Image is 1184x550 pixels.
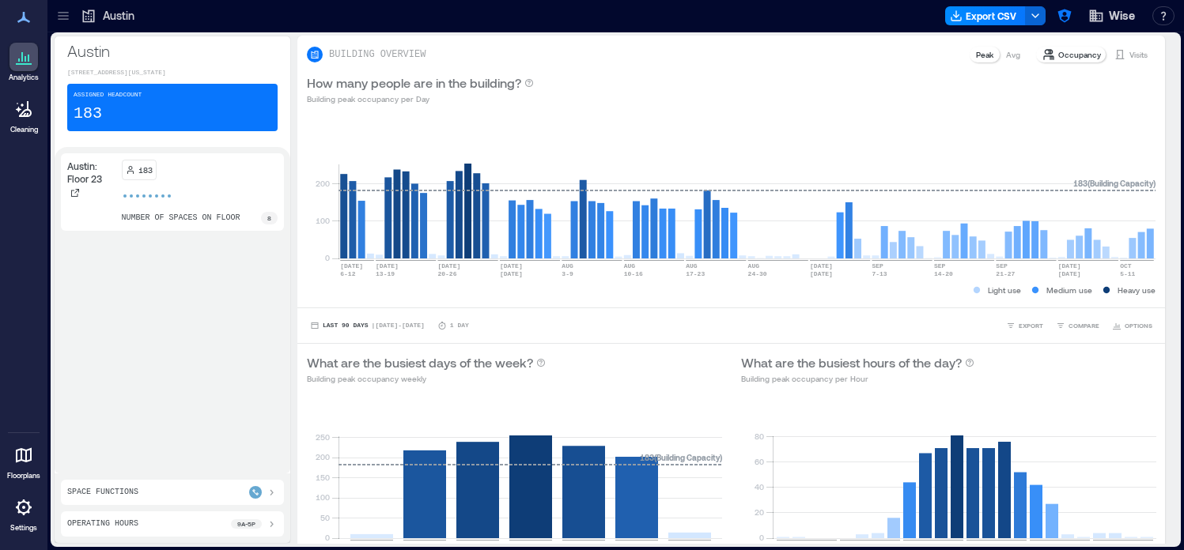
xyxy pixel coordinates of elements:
tspan: 40 [754,482,763,492]
text: 14-20 [934,270,953,277]
text: [DATE] [500,262,523,269]
text: SEP [996,262,1008,269]
button: Last 90 Days |[DATE]-[DATE] [307,318,428,333]
text: 4pm [1030,542,1042,549]
text: [DATE] [562,542,585,549]
p: What are the busiest days of the week? [307,353,533,372]
text: 6-12 [340,270,355,277]
text: 8pm [1093,542,1105,549]
span: Wise [1109,8,1135,24]
text: [DATE] [509,542,532,549]
button: Wise [1084,3,1140,28]
tspan: 100 [316,492,330,502]
p: Floorplans [7,471,40,480]
p: Building peak occupancy per Hour [741,372,974,385]
text: 3-9 [562,270,573,277]
p: Peak [976,48,993,61]
button: OPTIONS [1109,318,1156,333]
a: Settings [5,488,43,537]
p: Space Functions [67,486,138,499]
a: Analytics [4,38,44,87]
p: Austin: Floor 23 [67,160,115,185]
button: EXPORT [1003,318,1046,333]
text: [DATE] [615,542,638,549]
text: [DATE] [810,262,833,269]
button: Export CSV [945,6,1026,25]
p: BUILDING OVERVIEW [329,48,426,61]
span: COMPARE [1069,321,1099,330]
a: Cleaning [4,90,44,139]
p: 1 Day [450,321,469,330]
button: COMPARE [1053,318,1103,333]
text: [DATE] [437,262,460,269]
p: 8 [267,213,271,223]
tspan: 0 [325,533,330,542]
text: [DATE] [350,542,373,549]
p: Settings [10,523,37,533]
text: [DATE] [456,542,479,549]
text: [DATE] [340,262,363,269]
p: number of spaces on floor [122,212,240,224]
text: 13-19 [376,270,395,277]
p: Analytics [9,73,39,82]
text: [DATE] [1058,262,1081,269]
text: OCT [1120,262,1132,269]
p: Light use [988,284,1021,296]
text: AUG [562,262,573,269]
p: Heavy use [1118,284,1156,296]
tspan: 200 [316,179,330,188]
text: AUG [624,262,636,269]
text: 17-23 [686,270,705,277]
p: Operating Hours [67,518,138,530]
text: 5-11 [1120,270,1135,277]
p: What are the busiest hours of the day? [741,353,962,372]
text: 10-16 [624,270,643,277]
tspan: 0 [758,533,763,542]
text: AUG [686,262,698,269]
p: Austin [67,40,278,62]
tspan: 60 [754,457,763,466]
p: Visits [1129,48,1148,61]
text: 12am [777,542,792,549]
tspan: 80 [754,431,763,441]
p: 183 [74,103,102,125]
tspan: 0 [325,253,330,262]
tspan: 150 [316,473,330,482]
text: 8am [903,542,915,549]
text: [DATE] [500,270,523,277]
span: OPTIONS [1125,321,1152,330]
text: 20-26 [437,270,456,277]
p: [STREET_ADDRESS][US_STATE] [67,68,278,77]
tspan: 100 [316,216,330,225]
text: [DATE] [403,542,426,549]
text: 24-30 [748,270,767,277]
tspan: 20 [754,507,763,517]
p: 183 [138,164,153,176]
text: [DATE] [810,270,833,277]
text: [DATE] [376,262,399,269]
p: 9a - 5p [237,519,255,529]
span: EXPORT [1019,321,1043,330]
tspan: 250 [316,432,330,442]
text: 4am [840,542,852,549]
text: 7-13 [872,270,887,277]
text: 21-27 [996,270,1015,277]
p: Austin [103,8,134,24]
text: 12pm [966,542,982,549]
p: Assigned Headcount [74,90,142,100]
tspan: 50 [320,513,330,522]
p: Medium use [1046,284,1092,296]
p: How many people are in the building? [307,73,521,92]
a: Floorplans [2,436,45,485]
text: SEP [872,262,883,269]
p: Building peak occupancy per Day [307,92,534,105]
text: SEP [934,262,946,269]
text: AUG [748,262,760,269]
p: Cleaning [10,125,38,134]
p: Avg [1006,48,1020,61]
p: Occupancy [1058,48,1101,61]
text: [DATE] [1058,270,1081,277]
tspan: 200 [316,452,330,461]
p: Building peak occupancy weekly [307,372,546,385]
text: [DATE] [668,542,691,549]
